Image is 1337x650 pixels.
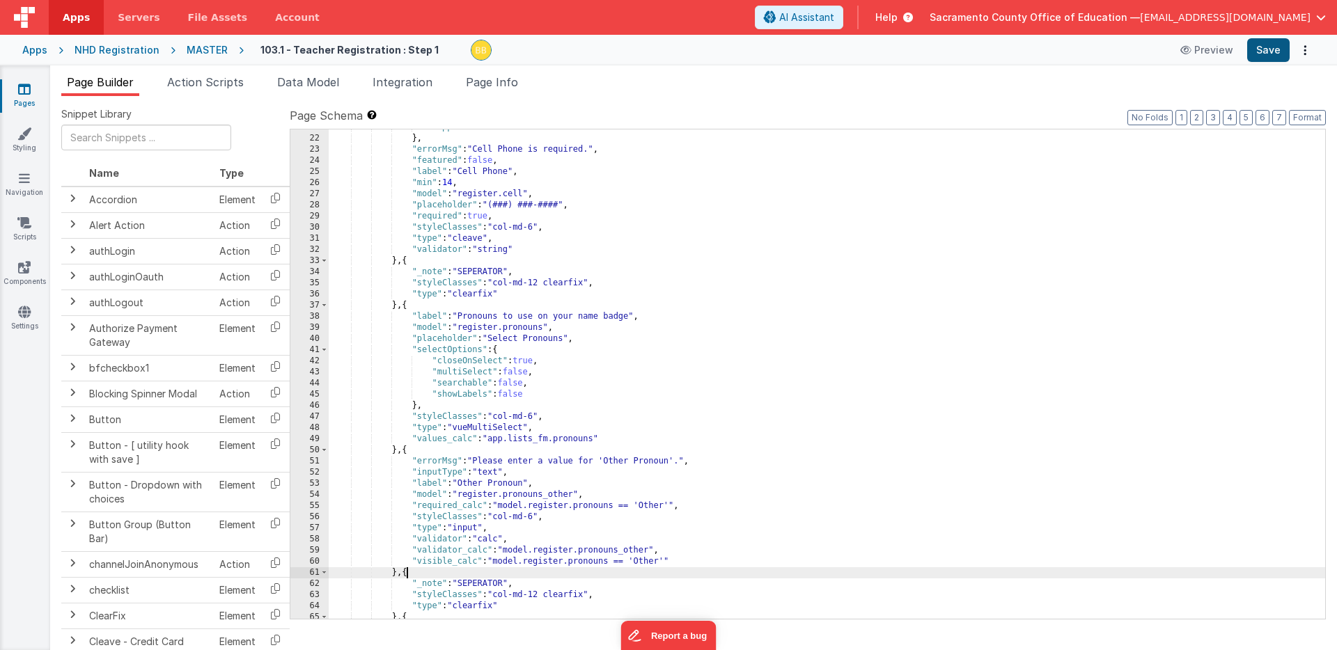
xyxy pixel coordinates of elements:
[290,567,329,578] div: 61
[290,378,329,389] div: 44
[1247,38,1290,62] button: Save
[290,166,329,177] div: 25
[290,467,329,478] div: 52
[290,489,329,500] div: 54
[290,200,329,211] div: 28
[214,315,261,355] td: Element
[290,434,329,445] div: 49
[779,10,834,24] span: AI Assistant
[84,577,214,603] td: checklist
[214,603,261,628] td: Element
[290,233,329,244] div: 31
[1240,110,1253,125] button: 5
[84,212,214,238] td: Alert Action
[290,523,329,534] div: 57
[290,255,329,267] div: 33
[84,406,214,432] td: Button
[214,577,261,603] td: Element
[290,311,329,322] div: 38
[930,10,1326,24] button: Sacramento County Office of Education — [EMAIL_ADDRESS][DOMAIN_NAME]
[290,389,329,400] div: 45
[290,500,329,512] div: 55
[84,603,214,628] td: ClearFix
[167,75,244,89] span: Action Scripts
[187,43,228,57] div: MASTER
[67,75,134,89] span: Page Builder
[214,212,261,238] td: Action
[290,278,329,289] div: 35
[84,512,214,551] td: Button Group (Button Bar)
[214,290,261,315] td: Action
[188,10,248,24] span: File Assets
[290,211,329,222] div: 29
[290,356,329,367] div: 42
[1272,110,1286,125] button: 7
[290,612,329,623] div: 65
[214,238,261,264] td: Action
[755,6,843,29] button: AI Assistant
[61,125,231,150] input: Search Snippets ...
[290,322,329,333] div: 39
[290,107,363,124] span: Page Schema
[290,133,329,144] div: 22
[290,601,329,612] div: 64
[277,75,339,89] span: Data Model
[290,400,329,411] div: 46
[1190,110,1203,125] button: 2
[214,381,261,406] td: Action
[1175,110,1187,125] button: 1
[89,167,119,179] span: Name
[84,551,214,577] td: channelJoinAnonymous
[214,264,261,290] td: Action
[214,472,261,512] td: Element
[290,512,329,523] div: 56
[1223,110,1237,125] button: 4
[290,144,329,155] div: 23
[84,381,214,406] td: Blocking Spinner Modal
[260,45,439,55] h4: 103.1 - Teacher Registration : Step 1
[214,187,261,213] td: Element
[290,222,329,233] div: 30
[84,238,214,264] td: authLogin
[930,10,1140,24] span: Sacramento County Office of Education —
[84,264,214,290] td: authLoginOauth
[84,290,214,315] td: authLogout
[621,621,717,650] iframe: Marker.io feedback button
[290,445,329,456] div: 50
[63,10,90,24] span: Apps
[1295,40,1315,60] button: Options
[22,43,47,57] div: Apps
[466,75,518,89] span: Page Info
[373,75,432,89] span: Integration
[214,551,261,577] td: Action
[290,344,329,356] div: 41
[290,545,329,556] div: 59
[84,315,214,355] td: Authorize Payment Gateway
[290,300,329,311] div: 37
[214,406,261,432] td: Element
[290,333,329,344] div: 40
[471,40,491,60] img: 3aae05562012a16e32320df8a0cd8a1d
[1127,110,1173,125] button: No Folds
[214,355,261,381] td: Element
[1206,110,1220,125] button: 3
[290,456,329,467] div: 51
[214,432,261,472] td: Element
[1172,39,1242,61] button: Preview
[290,367,329,378] div: 43
[1140,10,1311,24] span: [EMAIL_ADDRESS][DOMAIN_NAME]
[118,10,159,24] span: Servers
[290,478,329,489] div: 53
[84,432,214,472] td: Button - [ utility hook with save ]
[61,107,132,121] span: Snippet Library
[219,167,244,179] span: Type
[290,177,329,189] div: 26
[290,411,329,422] div: 47
[290,155,329,166] div: 24
[290,556,329,567] div: 60
[290,189,329,200] div: 27
[84,472,214,512] td: Button - Dropdown with choices
[214,512,261,551] td: Element
[875,10,898,24] span: Help
[1256,110,1269,125] button: 6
